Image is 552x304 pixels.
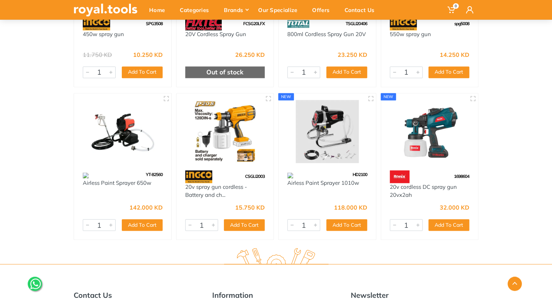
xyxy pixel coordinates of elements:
[122,219,163,231] button: Add To Cart
[224,219,265,231] button: Add To Cart
[122,66,163,78] button: Add To Cart
[243,21,265,26] span: FCSG20LFX
[338,52,367,58] div: 23.250 KD
[235,204,265,210] div: 15.750 KD
[175,2,219,17] div: Categories
[287,17,309,30] img: 86.webp
[185,17,222,30] img: 115.webp
[390,170,409,183] img: 130.webp
[253,2,307,17] div: Our Specialize
[326,219,367,231] button: Add To Cart
[74,4,137,16] img: royal.tools Logo
[83,52,112,58] div: 11.750 KD
[245,174,265,179] span: CSGLI2003
[287,31,366,38] a: 800ml Cordless Spray Gun 20V
[83,179,151,186] a: Airless Paint Sprayer 650w
[307,2,339,17] div: Offers
[146,21,163,26] span: SPG3508
[74,291,201,299] h5: Contact Us
[285,100,369,163] img: Royal Tools - Airless Paint Sprayer 1010w
[146,172,163,177] span: YT-82560
[185,31,246,38] a: 20V Cordless Spray Gun
[185,66,265,78] div: Out of stock
[235,52,265,58] div: 26.250 KD
[326,66,367,78] button: Add To Cart
[428,219,469,231] button: Add To Cart
[351,291,478,299] h5: Newsletter
[185,170,213,183] img: 91.webp
[334,204,367,210] div: 118.000 KD
[353,172,367,177] span: HD2100
[212,291,340,299] h5: Information
[454,174,469,179] span: 1698604
[346,21,367,26] span: TSGLI20406
[287,179,359,186] a: Airless Paint Sprayer 1010w
[388,100,472,163] img: Royal Tools - 20v cordless DC spray gun 20vx2ah
[83,17,110,30] img: 91.webp
[81,100,165,163] img: Royal Tools - Airless Paint Sprayer 650w
[287,172,293,178] img: 143.webp
[133,52,163,58] div: 10.250 KD
[83,31,124,38] a: 450w spray gun
[129,204,163,210] div: 142.000 KD
[185,183,247,199] a: 20v spray gun cordless - Battery and ch...
[219,2,253,17] div: Brands
[390,31,431,38] a: 550w spray gun
[428,66,469,78] button: Add To Cart
[83,172,89,178] img: 142.webp
[440,204,469,210] div: 32.000 KD
[390,17,417,30] img: 91.webp
[144,2,175,17] div: Home
[278,93,294,100] div: new
[453,3,459,9] span: 0
[440,52,469,58] div: 14.250 KD
[381,93,396,100] div: new
[183,100,267,163] img: Royal Tools - 20v spray gun cordless - Battery and charger not included
[454,21,469,26] span: spg5008
[339,2,384,17] div: Contact Us
[390,183,457,199] a: 20v cordless DC spray gun 20vx2ah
